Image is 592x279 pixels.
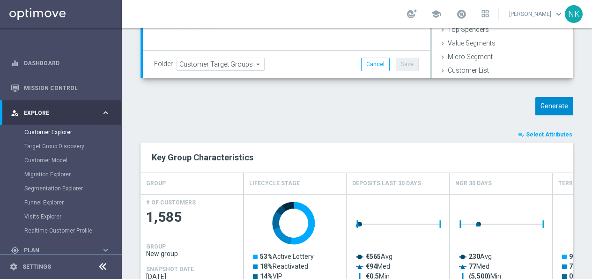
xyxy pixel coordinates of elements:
a: Mission Control [24,75,110,100]
div: Realtime Customer Profile [24,224,121,238]
h4: SNAPSHOT DATE [146,266,194,272]
div: Customer Model [24,153,121,167]
a: Segmentation Explorer [24,185,97,192]
span: Value Segments [448,39,496,47]
a: Funnel Explorer [24,199,97,206]
a: Settings [22,264,51,270]
button: Mission Control [10,84,111,92]
a: Migration Explorer [24,171,97,178]
button: playlist_add_check Select Attributes [517,129,573,140]
i: person_search [11,109,19,117]
div: Explore [11,109,101,117]
tspan: 7% [569,263,578,270]
div: Target Group Discovery [24,139,121,153]
text: Active Lottery [260,253,314,260]
a: Target Group Discovery [24,143,97,150]
button: equalizer Dashboard [10,60,111,67]
a: Realtime Customer Profile [24,227,97,234]
a: [PERSON_NAME]keyboard_arrow_down [508,7,565,21]
a: Customer Model [24,157,97,164]
span: school [431,9,441,19]
tspan: 230 [469,253,480,260]
a: Customer Explorer [24,128,97,136]
tspan: 77 [469,263,476,270]
h4: NGR 30 days [455,175,492,192]
i: gps_fixed [11,246,19,255]
div: Dashboard [11,51,110,75]
button: person_search Explore keyboard_arrow_right [10,109,111,117]
a: Visits Explorer [24,213,97,220]
tspan: €94 [366,263,377,270]
div: Funnel Explorer [24,196,121,210]
a: Dashboard [24,51,110,75]
text: Avg [366,253,392,260]
h2: Key Group Characteristics [152,152,562,163]
h4: Deposits last 30 days [352,175,421,192]
span: Top Spenders [448,26,489,33]
div: Customer Explorer [24,125,121,139]
span: Micro Segment [448,53,493,60]
label: Folder [154,60,173,68]
text: Reactivated [260,263,308,270]
span: Select Attributes [526,131,572,138]
text: Avg [469,253,492,260]
button: Save [396,58,419,71]
h4: GROUP [146,175,166,192]
h4: Lifecycle Stage [249,175,300,192]
button: gps_fixed Plan keyboard_arrow_right [10,247,111,254]
span: New group [146,250,238,257]
span: Plan [24,248,101,253]
button: Cancel [361,58,390,71]
tspan: 53% [260,253,273,260]
tspan: €565 [366,253,381,260]
i: keyboard_arrow_right [101,108,110,117]
i: playlist_add_check [518,131,525,138]
tspan: 18% [260,263,273,270]
tspan: 93% [569,253,582,260]
text: Med [469,263,489,270]
div: Segmentation Explorer [24,181,121,196]
i: keyboard_arrow_right [101,246,110,255]
span: 1,585 [146,208,238,226]
div: NK [565,5,583,23]
h4: # OF CUSTOMERS [146,199,196,206]
h4: Territory [558,175,590,192]
span: keyboard_arrow_down [554,9,564,19]
span: Customer List [448,67,489,74]
i: equalizer [11,59,19,68]
button: Generate [535,97,573,115]
div: Visits Explorer [24,210,121,224]
h4: GROUP [146,243,166,250]
i: settings [9,263,18,271]
text: Med [366,263,390,270]
span: Explore [24,110,101,116]
div: Plan [11,246,101,255]
div: Mission Control [11,75,110,100]
div: Migration Explorer [24,167,121,181]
